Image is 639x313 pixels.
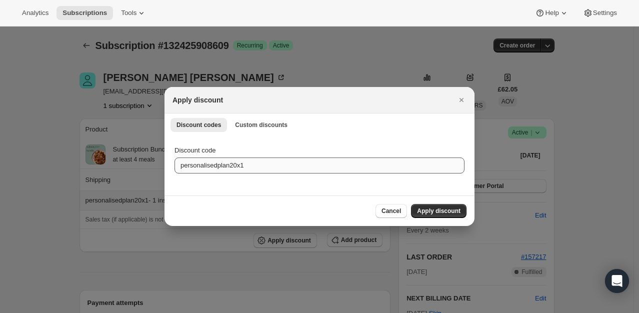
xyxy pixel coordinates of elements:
[545,9,558,17] span: Help
[174,157,464,173] input: Enter code
[56,6,113,20] button: Subscriptions
[605,269,629,293] div: Open Intercom Messenger
[577,6,623,20] button: Settings
[375,204,407,218] button: Cancel
[170,118,227,132] button: Discount codes
[381,207,401,215] span: Cancel
[529,6,574,20] button: Help
[121,9,136,17] span: Tools
[172,95,223,105] h2: Apply discount
[22,9,48,17] span: Analytics
[16,6,54,20] button: Analytics
[174,146,215,154] span: Discount code
[454,93,468,107] button: Close
[235,121,287,129] span: Custom discounts
[62,9,107,17] span: Subscriptions
[164,135,474,195] div: Discount codes
[229,118,293,132] button: Custom discounts
[417,207,460,215] span: Apply discount
[411,204,466,218] button: Apply discount
[593,9,617,17] span: Settings
[176,121,221,129] span: Discount codes
[115,6,152,20] button: Tools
